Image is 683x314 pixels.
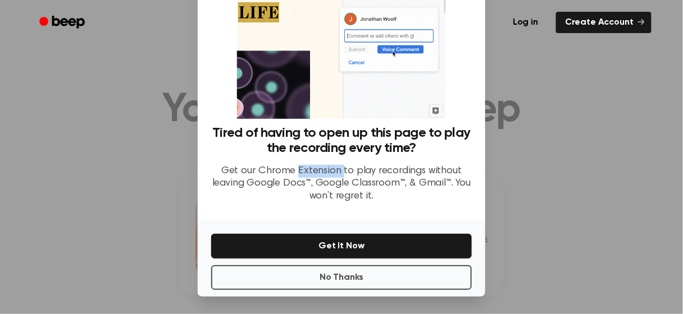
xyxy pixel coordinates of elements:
a: Create Account [556,12,652,33]
button: No Thanks [211,265,472,290]
a: Log in [502,10,549,35]
h3: Tired of having to open up this page to play the recording every time? [211,126,472,156]
a: Beep [31,12,95,34]
button: Get It Now [211,234,472,258]
p: Get our Chrome Extension to play recordings without leaving Google Docs™, Google Classroom™, & Gm... [211,165,472,203]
